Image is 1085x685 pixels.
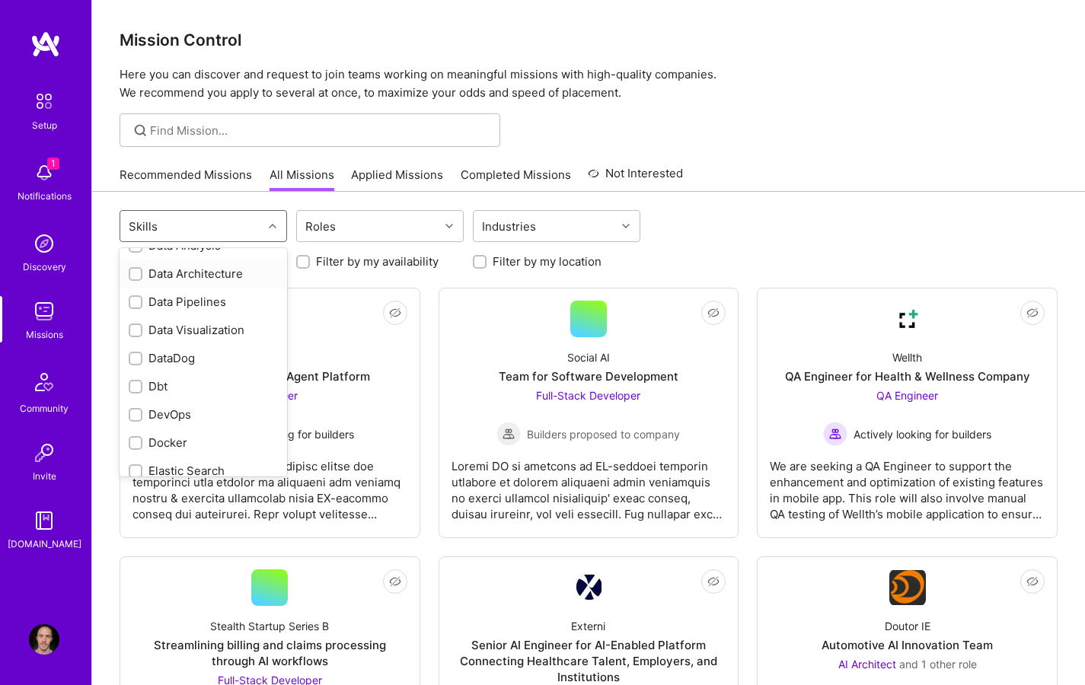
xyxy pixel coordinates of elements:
[822,637,993,653] div: Automotive AI Innovation Team
[269,222,276,230] i: icon Chevron
[18,188,72,204] div: Notifications
[129,406,278,422] div: DevOps
[129,435,278,451] div: Docker
[838,658,896,671] span: AI Architect
[785,368,1030,384] div: QA Engineer for Health & Wellness Company
[389,307,401,319] i: icon EyeClosed
[28,85,60,117] img: setup
[26,364,62,400] img: Community
[527,426,680,442] span: Builders proposed to company
[452,301,726,525] a: Social AITeam for Software DevelopmentFull-Stack Developer Builders proposed to companyBuilders p...
[389,575,401,588] i: icon EyeClosed
[770,446,1045,522] div: We are seeking a QA Engineer to support the enhancement and optimization of existing features in ...
[452,446,726,522] div: Loremi DO si ametcons ad EL-seddoei temporin utlabore et dolorem aliquaeni admin veniamquis no ex...
[1026,575,1039,588] i: icon EyeClosed
[567,349,610,365] div: Social AI
[120,167,252,192] a: Recommended Missions
[32,117,57,133] div: Setup
[892,349,922,365] div: Wellth
[885,618,930,634] div: Doutor IE
[536,389,640,402] span: Full-Stack Developer
[445,222,453,230] i: icon Chevron
[351,167,443,192] a: Applied Missions
[26,327,63,342] div: Missions
[1026,307,1039,319] i: icon EyeClosed
[707,307,720,319] i: icon EyeClosed
[588,164,683,192] a: Not Interested
[29,505,59,536] img: guide book
[132,446,407,522] div: Loremips DO si a consecte adipisc elitse doe temporinci utla etdolor ma aliquaeni adm veniamq nos...
[125,215,161,237] div: Skills
[854,426,991,442] span: Actively looking for builders
[496,422,521,446] img: Builders proposed to company
[571,618,605,634] div: Externi
[47,158,59,170] span: 1
[132,122,149,139] i: icon SearchGrey
[270,167,334,192] a: All Missions
[20,400,69,416] div: Community
[707,575,720,588] i: icon EyeClosed
[889,301,926,337] img: Company Logo
[576,575,602,601] img: Company Logo
[302,215,340,237] div: Roles
[30,30,61,58] img: logo
[33,468,56,484] div: Invite
[29,296,59,327] img: teamwork
[478,215,540,237] div: Industries
[120,65,1058,102] p: Here you can discover and request to join teams working on meaningful missions with high-quality ...
[499,368,678,384] div: Team for Software Development
[120,30,1058,49] h3: Mission Control
[129,378,278,394] div: Dbt
[129,266,278,282] div: Data Architecture
[622,222,630,230] i: icon Chevron
[461,167,571,192] a: Completed Missions
[23,259,66,275] div: Discovery
[823,422,847,446] img: Actively looking for builders
[129,350,278,366] div: DataDog
[29,624,59,655] img: User Avatar
[29,228,59,259] img: discovery
[129,322,278,338] div: Data Visualization
[132,637,407,669] div: Streamlining billing and claims processing through AI workflows
[770,301,1045,525] a: Company LogoWellthQA Engineer for Health & Wellness CompanyQA Engineer Actively looking for build...
[452,637,726,685] div: Senior AI Engineer for AI-Enabled Platform Connecting Healthcare Talent, Employers, and Institutions
[129,463,278,479] div: Elastic Search
[493,253,602,269] label: Filter by my location
[29,158,59,188] img: bell
[8,536,81,552] div: [DOMAIN_NAME]
[25,624,63,655] a: User Avatar
[316,253,439,269] label: Filter by my availability
[876,389,938,402] span: QA Engineer
[150,123,489,139] input: Find Mission...
[210,618,329,634] div: Stealth Startup Series B
[29,438,59,468] img: Invite
[889,570,926,605] img: Company Logo
[129,294,278,310] div: Data Pipelines
[899,658,977,671] span: and 1 other role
